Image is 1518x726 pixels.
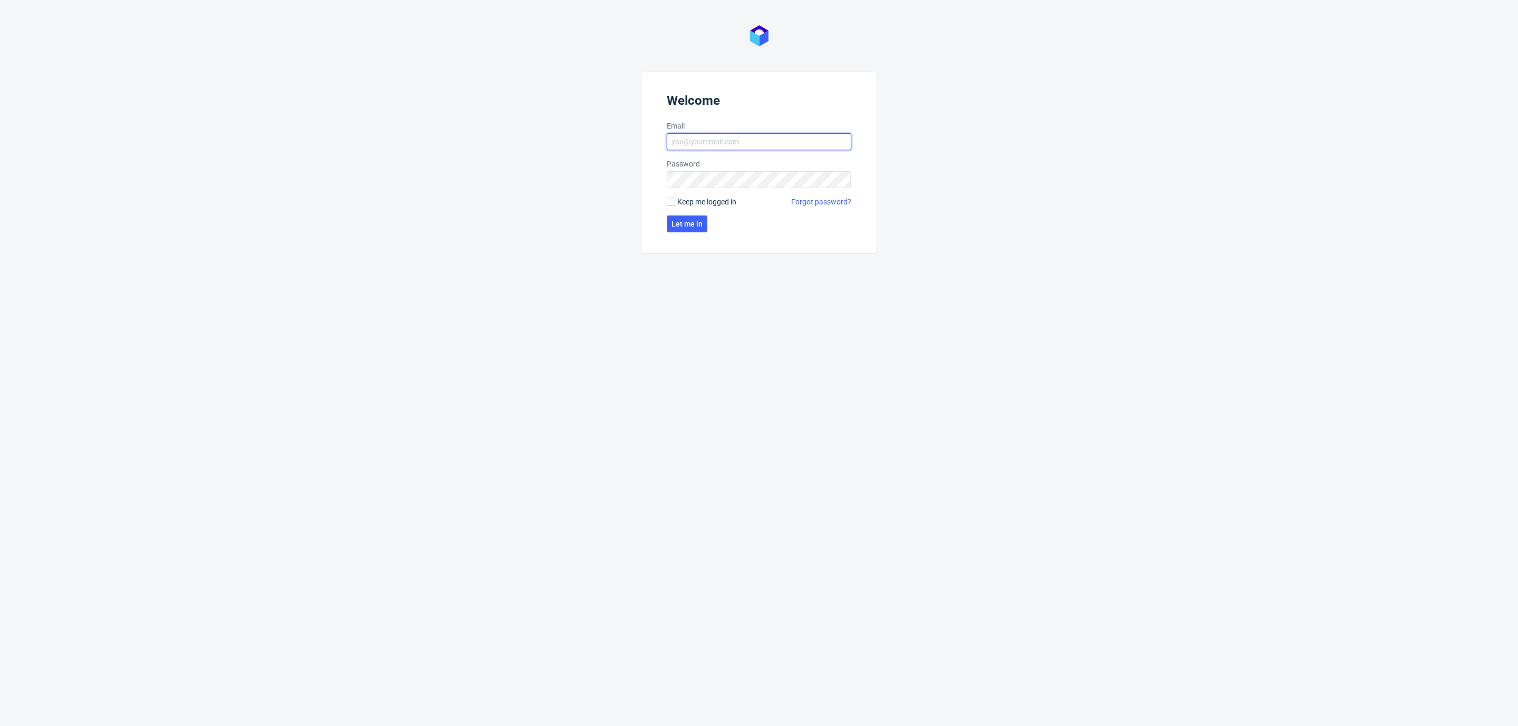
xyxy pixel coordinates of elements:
input: you@youremail.com [667,133,851,150]
span: Keep me logged in [677,197,736,207]
button: Let me in [667,215,707,232]
header: Welcome [667,93,851,112]
span: Let me in [672,220,703,228]
label: Password [667,159,851,169]
a: Forgot password? [791,197,851,207]
label: Email [667,121,851,131]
